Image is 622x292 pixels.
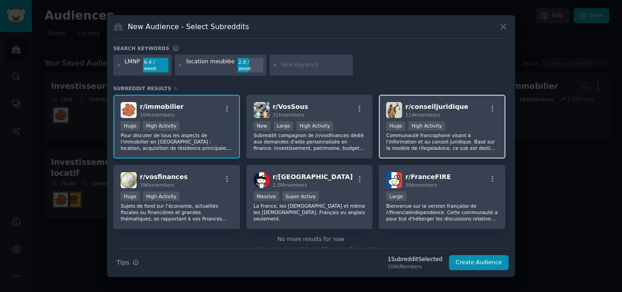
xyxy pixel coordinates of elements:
span: 2.5M members [273,182,307,188]
div: Need more communities? [113,243,509,255]
span: 104k members [140,112,174,118]
h3: Search keywords [113,45,169,51]
div: High Activity [296,121,333,131]
p: Pour discuter de tous les aspects de l'immobilier en [GEOGRAPHIC_DATA] : location, acquisition de... [121,132,233,151]
div: High Activity [143,121,180,131]
div: No more results for now [113,236,509,244]
img: immobilier [121,102,137,118]
div: New [254,121,270,131]
div: Huge [386,121,405,131]
div: Large [386,191,406,201]
div: 2.8 / week [238,58,263,72]
p: Sujets de fond sur l’économie, actualités fiscales ou financières et grandes thématiques, se rapp... [121,203,233,222]
div: High Activity [143,191,180,201]
p: Communauté francophone visant à l'information et au conseil juridique. Basé sur le modèle de r/le... [386,132,498,151]
p: La France, les [DEMOGRAPHIC_DATA] et même les [DEMOGRAPHIC_DATA]. Français ou anglais seulement. [254,203,366,222]
img: VosSous [254,102,270,118]
div: Large [274,121,294,131]
img: france [254,172,270,188]
div: location meublée [186,58,235,72]
img: conseiljuridique [386,102,402,118]
span: r/ [GEOGRAPHIC_DATA] [273,173,353,180]
span: 31k members [273,112,304,118]
span: 39k members [405,182,437,188]
span: Subreddit Results [113,85,171,92]
div: Huge [121,121,140,131]
span: 396k members [140,182,174,188]
span: Tips [117,258,129,267]
img: vosfinances [121,172,137,188]
div: High Activity [408,121,445,131]
div: 6.4 / week [143,58,168,72]
button: Create Audience [449,255,509,271]
div: Massive [254,191,279,201]
div: Huge [121,191,140,201]
span: 6 [174,86,178,91]
span: r/ conseiljuridique [405,103,468,110]
span: Add to your keywords [316,247,377,253]
div: LMNP [125,58,140,72]
p: Subreddit compagnon de /r/vosfinances dédié aux demandes d'aide personnalisée en finance: investi... [254,132,366,151]
div: 104k Members [387,263,442,270]
h3: New Audience - Select Subreddits [128,22,249,31]
span: r/ VosSous [273,103,308,110]
span: r/ FranceFIRE [405,173,451,180]
input: New Keyword [280,61,350,69]
button: Tips [113,255,142,271]
div: 1 Subreddit Selected [387,256,442,264]
p: Bienvenue sur la version française de r/financialindependence. Cette communauté a pour but d'hébe... [386,203,498,222]
span: r/ immobilier [140,103,184,110]
div: Super Active [282,191,319,201]
span: 114k members [405,112,440,118]
span: r/ vosfinances [140,173,188,180]
img: FranceFIRE [386,172,402,188]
